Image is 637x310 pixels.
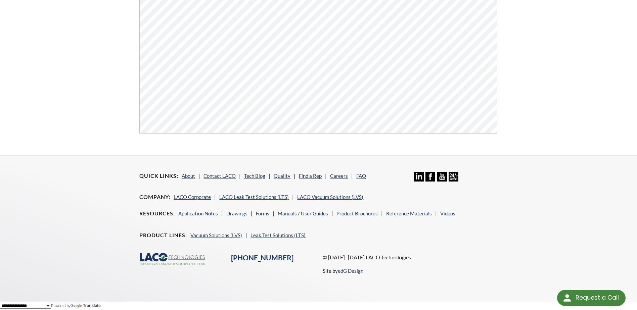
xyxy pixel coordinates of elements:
div: Request a Call [576,290,619,305]
a: About [182,173,195,179]
p: © [DATE] -[DATE] LACO Technologies [323,253,498,262]
a: Manuals / User Guides [278,210,328,216]
img: Google Translate [71,304,83,308]
h4: Product Lines [139,232,187,239]
a: Careers [330,173,348,179]
a: Vacuum Solutions (LVS) [190,232,242,238]
a: 24/7 Support [449,176,458,183]
a: Reference Materials [386,210,432,216]
a: FAQ [356,173,366,179]
a: edG Design [338,268,363,274]
a: Quality [274,173,290,179]
p: Site by [323,267,363,275]
a: [PHONE_NUMBER] [231,253,293,262]
a: Drawings [226,210,247,216]
a: Forms [256,210,269,216]
a: Product Brochures [336,210,378,216]
a: Find a Rep [299,173,322,179]
a: LACO Corporate [174,194,211,200]
h4: Resources [139,210,175,217]
a: Application Notes [178,210,218,216]
a: LACO Leak Test Solutions (LTS) [219,194,289,200]
a: Videos [440,210,455,216]
div: Request a Call [557,290,626,306]
a: LACO Vacuum Solutions (LVS) [297,194,363,200]
a: Leak Test Solutions (LTS) [251,232,306,238]
h4: Company [139,194,170,201]
a: Tech Blog [244,173,265,179]
h4: Quick Links [139,172,178,179]
a: Contact LACO [203,173,236,179]
img: 24/7 Support Icon [449,172,458,182]
img: round button [562,293,573,303]
a: Translate [71,303,101,308]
